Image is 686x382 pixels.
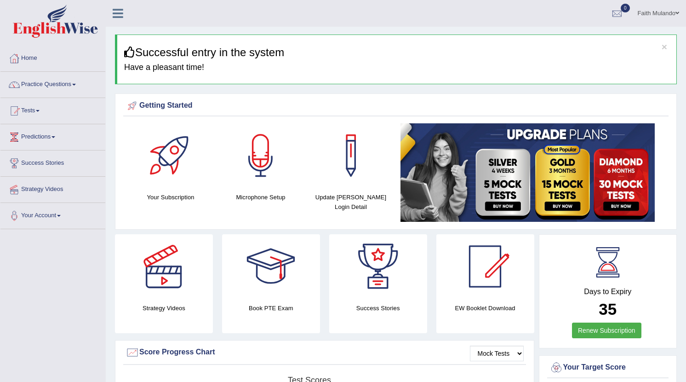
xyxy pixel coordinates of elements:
a: Your Account [0,203,105,226]
div: Getting Started [126,99,666,113]
h4: Update [PERSON_NAME] Login Detail [310,192,391,212]
a: Practice Questions [0,72,105,95]
a: Strategy Videos [0,177,105,200]
a: Tests [0,98,105,121]
h4: EW Booklet Download [436,303,534,313]
h4: Microphone Setup [220,192,301,202]
h4: Days to Expiry [549,288,667,296]
a: Renew Subscription [572,323,641,338]
h4: Success Stories [329,303,427,313]
h4: Your Subscription [130,192,211,202]
a: Success Stories [0,150,105,174]
button: × [662,42,667,52]
div: Your Target Score [549,361,667,375]
b: 35 [599,300,617,318]
h4: Strategy Videos [115,303,213,313]
span: 0 [621,4,630,12]
div: Score Progress Chart [126,346,524,359]
h4: Have a pleasant time! [124,63,669,72]
a: Home [0,46,105,69]
h3: Successful entry in the system [124,46,669,58]
h4: Book PTE Exam [222,303,320,313]
a: Predictions [0,124,105,147]
img: small5.jpg [400,123,655,222]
